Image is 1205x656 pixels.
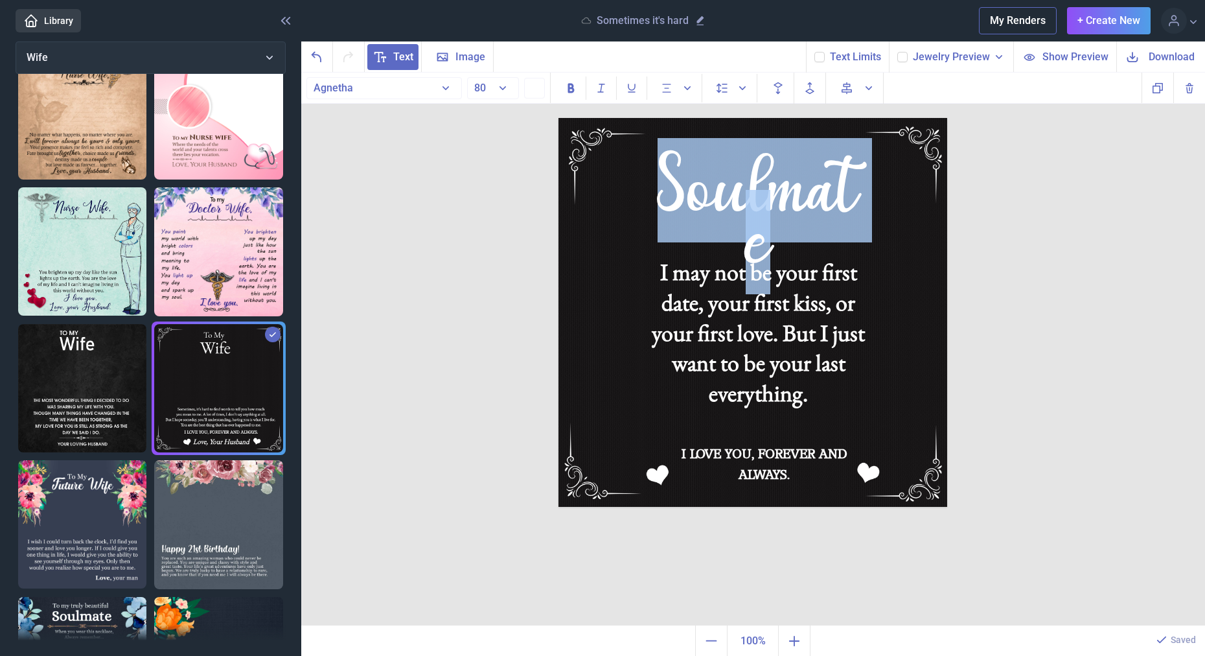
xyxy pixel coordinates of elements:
[1171,633,1196,646] p: Saved
[154,460,283,589] img: Happy 21st Birthday
[467,77,519,99] button: 80
[979,7,1057,34] button: My Renders
[393,49,413,65] span: Text
[652,74,702,102] button: Alignment
[18,51,146,180] img: To my beautiful
[1142,73,1173,103] button: Copy
[695,626,727,656] button: Zoom out
[1042,49,1108,64] span: Show Preview
[16,41,286,74] button: Wife
[314,82,353,94] span: Agnetha
[586,76,617,100] button: Italic
[474,82,486,94] span: 80
[1149,49,1195,64] span: Download
[727,626,779,656] button: Actual size
[558,118,947,507] img: b016.jpg
[730,628,775,654] span: 100%
[306,77,462,99] button: Agnetha
[1173,73,1205,103] button: Delete
[365,41,422,72] button: Text
[617,76,647,100] button: Underline
[18,460,146,589] img: To my Future Wife
[654,165,862,218] div: Soulmate
[913,49,1005,65] button: Jewelry Preview
[154,187,283,316] img: Doctor wife
[639,257,877,325] div: I may not be your first date, your first kiss, or your first love. But I just want to be your las...
[18,324,146,452] img: The most wonderful
[18,187,146,316] img: Nurse Wife
[422,41,494,72] button: Image
[660,444,869,469] div: I LOVE YOU, FOREVER AND ALWAYS.
[913,49,990,65] span: Jewelry Preview
[556,76,586,100] button: Bold
[154,324,283,453] img: Sometimes it's hard
[333,41,365,72] button: Redo
[27,51,48,64] span: Wife
[831,73,884,104] button: Align to page
[1013,41,1116,72] button: Show Preview
[455,49,485,65] span: Image
[16,9,81,32] a: Library
[779,626,810,656] button: Zoom in
[154,51,283,180] img: To my Nurse wife
[763,73,794,104] button: Backwards
[1116,41,1205,72] button: Download
[301,41,333,72] button: Undo
[707,74,757,102] button: Spacing
[1067,7,1151,34] button: + Create New
[830,49,881,65] button: Text Limits
[597,14,689,27] p: Sometimes it's hard
[794,73,826,104] button: Forwards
